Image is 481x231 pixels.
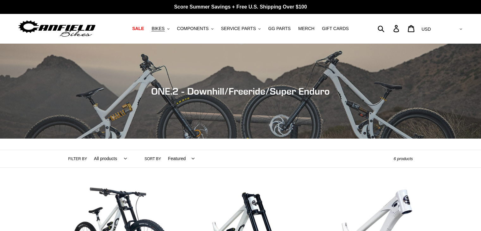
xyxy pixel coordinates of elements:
[218,24,264,33] button: SERVICE PARTS
[68,156,87,162] label: Filter by
[381,22,397,35] input: Search
[151,85,330,97] span: ONE.2 - Downhill/Freeride/Super Enduro
[268,26,291,31] span: GG PARTS
[319,24,352,33] a: GIFT CARDS
[177,26,209,31] span: COMPONENTS
[265,24,294,33] a: GG PARTS
[221,26,256,31] span: SERVICE PARTS
[298,26,314,31] span: MERCH
[394,156,413,161] span: 6 products
[17,19,96,39] img: Canfield Bikes
[132,26,144,31] span: SALE
[174,24,217,33] button: COMPONENTS
[322,26,349,31] span: GIFT CARDS
[151,26,164,31] span: BIKES
[129,24,147,33] a: SALE
[295,24,318,33] a: MERCH
[145,156,161,162] label: Sort by
[148,24,172,33] button: BIKES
